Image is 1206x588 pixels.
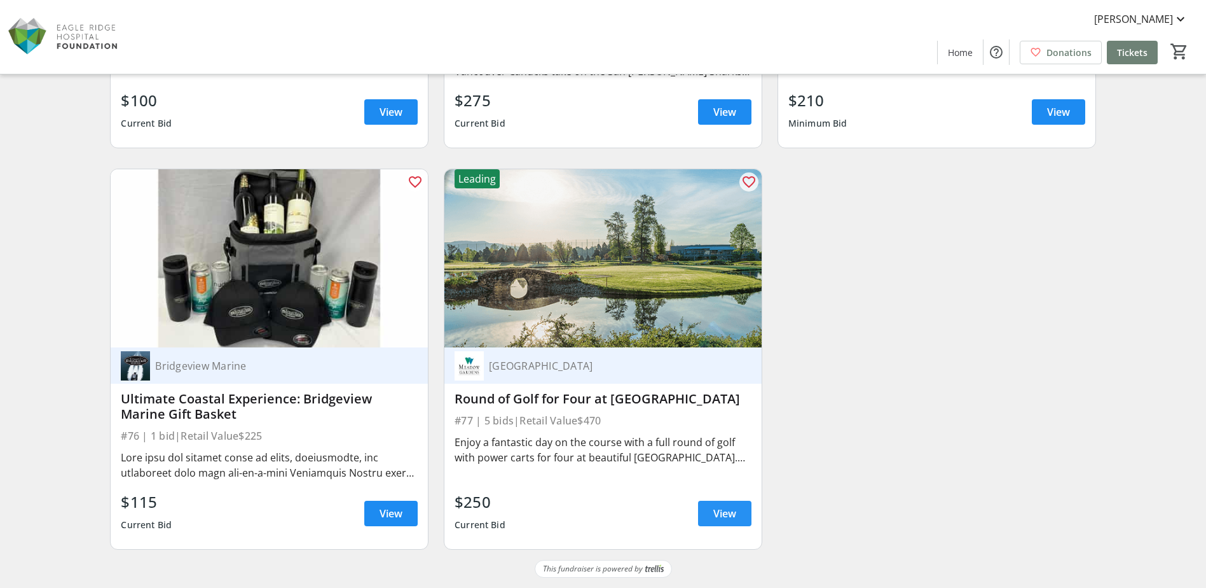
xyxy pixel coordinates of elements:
div: Current Bid [121,112,172,135]
a: View [698,501,751,526]
span: Donations [1046,46,1092,59]
a: View [364,501,418,526]
div: $115 [121,491,172,514]
span: View [1047,104,1070,120]
div: $275 [455,89,505,112]
div: Round of Golf for Four at [GEOGRAPHIC_DATA] [455,391,751,407]
div: Minimum Bid [788,112,847,135]
a: Home [938,41,983,64]
div: Lore ipsu dol sitamet conse ad elits, doeiusmodte, inc utlaboreet dolo magn ali-en-a-mini Veniamq... [121,450,418,480]
img: Meadow Gardens [455,351,484,381]
mat-icon: favorite_outline [408,174,423,190]
img: Bridgeview Marine [121,351,150,381]
span: [PERSON_NAME] [1094,11,1173,27]
img: Round of Golf for Four at Meadow Gardens Golf Club [444,169,762,348]
button: [PERSON_NAME] [1084,9,1198,29]
a: Donations [1020,41,1102,64]
a: View [698,99,751,125]
div: Enjoy a fantastic day on the course with a full round of golf with power carts for four at beauti... [455,435,751,465]
div: $100 [121,89,172,112]
span: View [380,506,402,521]
img: Ultimate Coastal Experience: Bridgeview Marine Gift Basket [111,169,428,348]
span: This fundraiser is powered by [543,563,643,575]
span: View [380,104,402,120]
div: $210 [788,89,847,112]
img: Trellis Logo [645,564,664,573]
div: Ultimate Coastal Experience: Bridgeview Marine Gift Basket [121,391,418,422]
a: View [1032,99,1085,125]
div: $250 [455,491,505,514]
span: Tickets [1117,46,1148,59]
button: Cart [1168,40,1191,63]
div: [GEOGRAPHIC_DATA] [484,360,736,372]
a: View [364,99,418,125]
div: #77 | 5 bids | Retail Value $470 [455,412,751,430]
div: Current Bid [121,514,172,536]
div: Current Bid [455,514,505,536]
span: View [713,104,736,120]
div: Leading [455,169,500,188]
a: Tickets [1107,41,1158,64]
span: Home [948,46,973,59]
mat-icon: favorite_outline [741,174,757,190]
div: #76 | 1 bid | Retail Value $225 [121,427,418,445]
span: View [713,506,736,521]
img: Eagle Ridge Hospital Foundation's Logo [8,5,121,69]
div: Current Bid [455,112,505,135]
div: Bridgeview Marine [150,360,402,372]
button: Help [983,39,1009,65]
